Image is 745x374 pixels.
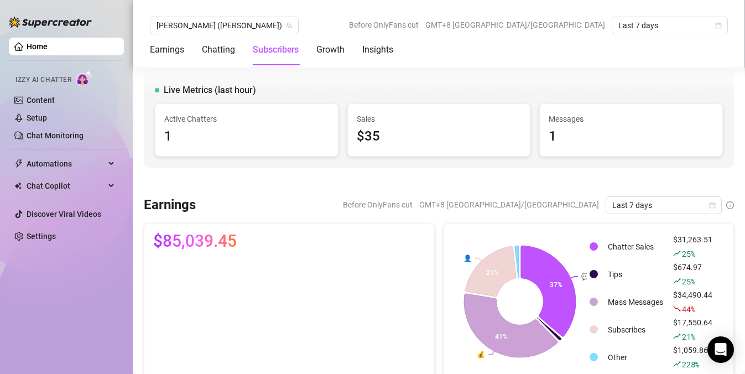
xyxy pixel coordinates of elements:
[286,22,293,29] span: team
[612,197,715,214] span: Last 7 days
[316,43,345,56] div: Growth
[463,253,471,262] text: 👤
[549,113,713,125] span: Messages
[425,17,605,33] span: GMT+8 [GEOGRAPHIC_DATA]/[GEOGRAPHIC_DATA]
[603,316,668,343] td: Subscribes
[673,289,712,315] div: $34,490.44
[715,22,722,29] span: calendar
[76,70,93,86] img: AI Chatter
[27,232,56,241] a: Settings
[673,261,712,288] div: $674.97
[15,75,71,85] span: Izzy AI Chatter
[707,336,734,363] div: Open Intercom Messenger
[357,113,522,125] span: Sales
[709,202,716,209] span: calendar
[673,316,712,343] div: $17,550.64
[682,276,695,287] span: 25 %
[362,43,393,56] div: Insights
[27,42,48,51] a: Home
[673,344,712,371] div: $1,059.86
[202,43,235,56] div: Chatting
[27,210,101,219] a: Discover Viral Videos
[673,233,712,260] div: $31,263.51
[603,233,668,260] td: Chatter Sales
[603,289,668,315] td: Mass Messages
[27,177,105,195] span: Chat Copilot
[618,17,721,34] span: Last 7 days
[682,359,699,370] span: 228 %
[144,196,196,214] h3: Earnings
[164,84,256,97] span: Live Metrics (last hour)
[673,277,681,285] span: rise
[682,248,695,259] span: 25 %
[253,43,299,56] div: Subscribers
[682,304,695,314] span: 44 %
[673,250,681,257] span: rise
[682,331,695,342] span: 21 %
[603,261,668,288] td: Tips
[343,196,413,213] span: Before OnlyFans cut
[603,344,668,371] td: Other
[157,17,292,34] span: Jaylie (jaylietori)
[349,17,419,33] span: Before OnlyFans cut
[549,126,713,147] div: 1
[153,232,237,250] span: $85,039.45
[150,43,184,56] div: Earnings
[164,126,329,147] div: 1
[477,350,485,359] text: 💰
[27,155,105,173] span: Automations
[9,17,92,28] img: logo-BBDzfeDw.svg
[673,305,681,313] span: fall
[27,113,47,122] a: Setup
[673,333,681,340] span: rise
[14,159,23,168] span: thunderbolt
[27,131,84,140] a: Chat Monitoring
[673,360,681,368] span: rise
[164,113,329,125] span: Active Chatters
[726,201,734,209] span: info-circle
[419,196,599,213] span: GMT+8 [GEOGRAPHIC_DATA]/[GEOGRAPHIC_DATA]
[581,272,590,280] text: 💬
[27,96,55,105] a: Content
[14,182,22,190] img: Chat Copilot
[357,126,522,147] div: $35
